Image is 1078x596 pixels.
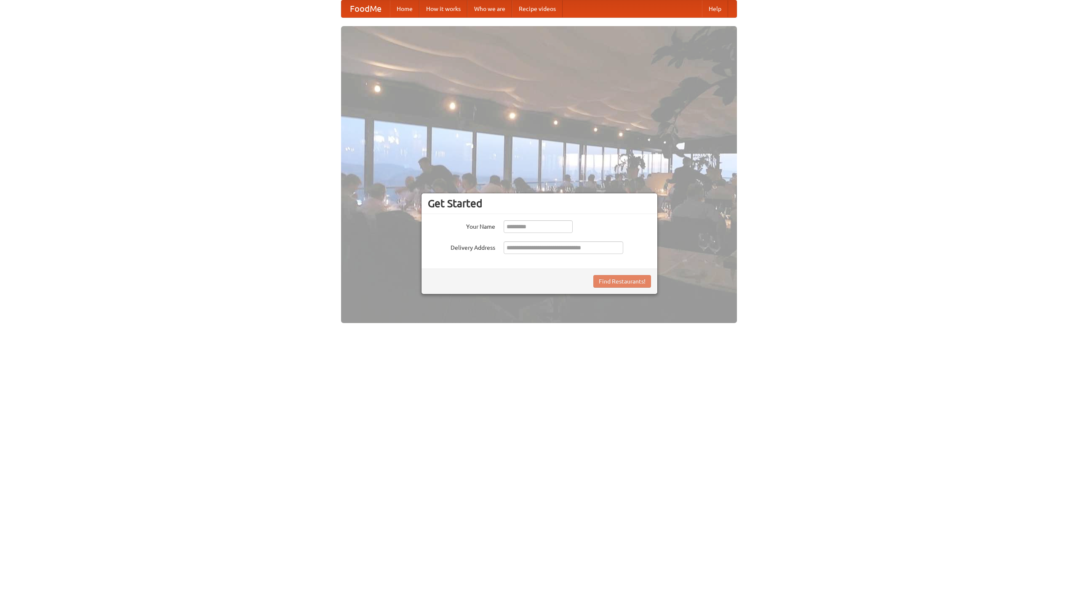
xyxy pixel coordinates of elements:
a: Help [702,0,728,17]
a: Who we are [467,0,512,17]
a: How it works [419,0,467,17]
h3: Get Started [428,197,651,210]
a: Home [390,0,419,17]
a: FoodMe [342,0,390,17]
label: Your Name [428,220,495,231]
button: Find Restaurants! [593,275,651,288]
label: Delivery Address [428,241,495,252]
a: Recipe videos [512,0,563,17]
